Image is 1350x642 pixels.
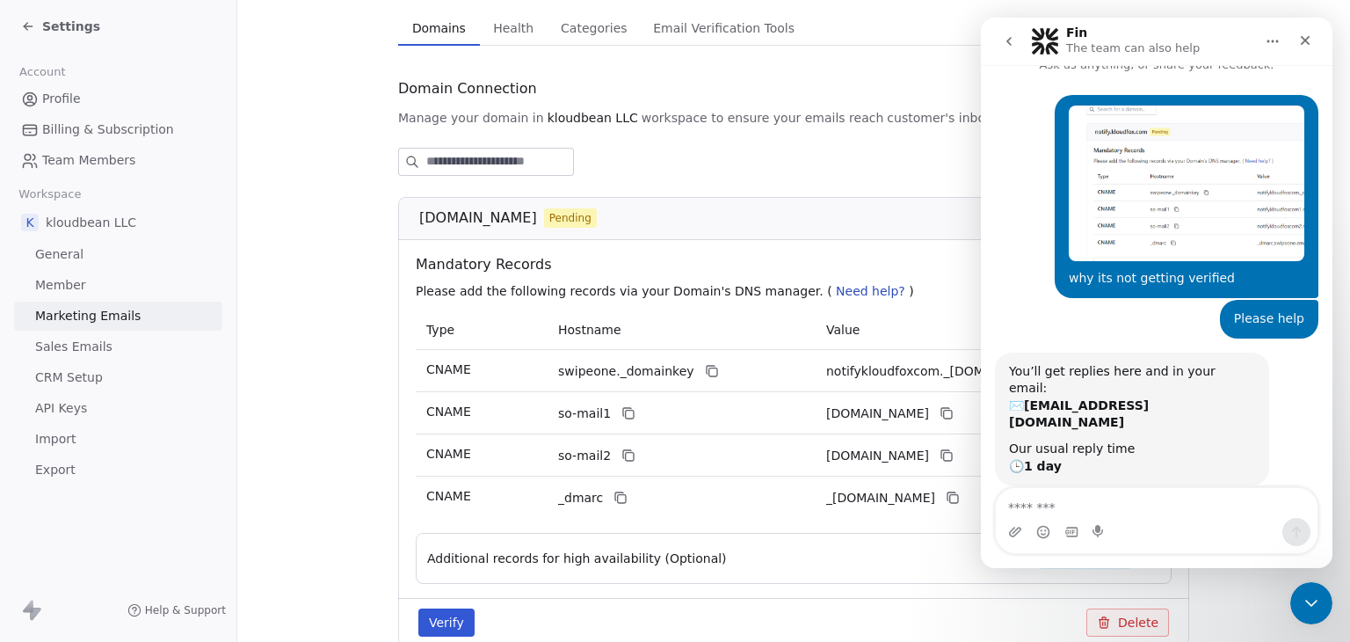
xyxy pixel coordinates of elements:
[1290,582,1332,624] iframe: Intercom live chat
[42,90,81,108] span: Profile
[887,109,1149,127] span: customer's inboxes, boosting engagement
[826,489,935,507] span: _dmarc.swipeone.email
[35,399,87,418] span: API Keys
[419,208,537,229] span: [DOMAIN_NAME]
[14,84,222,113] a: Profile
[646,16,802,40] span: Email Verification Tools
[426,489,471,503] span: CNAME
[14,240,222,269] a: General
[427,548,1160,569] button: Additional records for high availability (Optional)Recommended
[558,405,611,423] span: so-mail1
[42,18,100,35] span: Settings
[826,362,1053,381] span: notifykloudfoxcom._domainkey.swipeone.email
[35,276,86,295] span: Member
[127,603,226,617] a: Help & Support
[427,550,727,567] span: Additional records for high availability (Optional)
[35,430,76,449] span: Import
[35,368,103,387] span: CRM Setup
[11,181,89,208] span: Workspace
[42,151,135,170] span: Team Members
[14,394,222,423] a: API Keys
[14,302,222,331] a: Marketing Emails
[558,362,694,381] span: swipeone._domainkey
[1086,609,1169,637] button: Delete
[826,405,929,423] span: notifykloudfoxcom1.swipeone.email
[398,109,544,127] span: Manage your domain in
[46,214,136,231] span: kloudbean LLC
[14,332,222,361] a: Sales Emails
[14,271,222,300] a: Member
[14,115,222,144] a: Billing & Subscription
[398,78,537,99] span: Domain Connection
[35,338,112,356] span: Sales Emails
[21,18,100,35] a: Settings
[981,18,1332,568] iframe: Intercom live chat
[35,461,76,479] span: Export
[42,120,174,139] span: Billing & Subscription
[14,146,222,175] a: Team Members
[548,109,638,127] span: kloudbean LLC
[486,16,541,40] span: Health
[826,447,929,465] span: notifykloudfoxcom2.swipeone.email
[642,109,884,127] span: workspace to ensure your emails reach
[14,456,222,485] a: Export
[558,447,611,465] span: so-mail2
[35,245,83,264] span: General
[549,210,592,226] span: Pending
[426,321,537,339] p: Type
[554,16,634,40] span: Categories
[826,323,860,337] span: Value
[418,609,475,637] button: Verify
[14,363,222,392] a: CRM Setup
[426,447,471,461] span: CNAME
[145,603,226,617] span: Help & Support
[558,323,621,337] span: Hostname
[35,307,141,325] span: Marketing Emails
[558,489,603,507] span: _dmarc
[416,282,1179,300] p: Please add the following records via your Domain's DNS manager. ( )
[416,254,1179,275] span: Mandatory Records
[21,214,39,231] span: k
[426,405,471,419] span: CNAME
[405,16,473,40] span: Domains
[11,59,73,85] span: Account
[14,425,222,454] a: Import
[836,284,905,298] span: Need help?
[426,362,471,376] span: CNAME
